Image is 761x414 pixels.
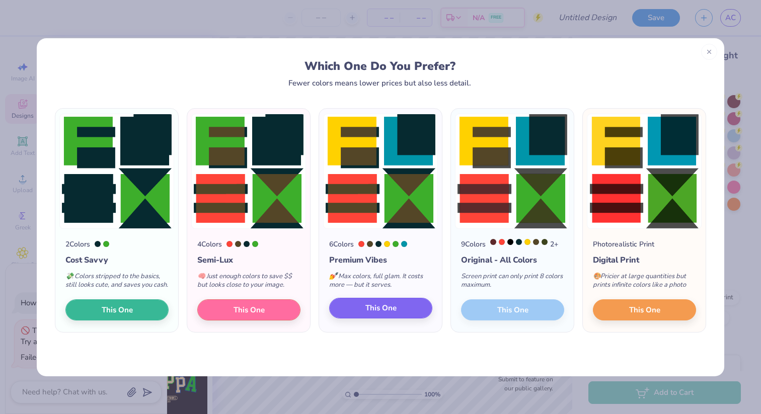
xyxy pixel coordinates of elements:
[507,239,513,245] div: Black
[490,239,496,245] div: 490 C
[533,239,539,245] div: 449 C
[234,304,265,315] span: This One
[102,304,133,315] span: This One
[461,254,564,266] div: Original - All Colors
[235,241,241,247] div: 449 C
[329,239,354,250] div: 6 Colors
[197,266,300,299] div: Just enough colors to save $$ but looks close to your image.
[542,239,548,245] div: 5747 C
[629,304,660,315] span: This One
[197,299,300,320] button: This One
[65,266,169,299] div: Colors stripped to the basics, still looks cute, and saves you cash.
[65,272,73,281] span: 💸
[593,266,696,299] div: Pricier at large quantities but prints infinite colors like a photo
[516,239,522,245] div: 546 C
[197,239,222,250] div: 4 Colors
[365,302,397,314] span: This One
[329,254,432,266] div: Premium Vibes
[252,241,258,247] div: 361 C
[499,239,505,245] div: Warm Red C
[65,239,90,250] div: 2 Colors
[524,239,530,245] div: 109 C
[593,299,696,320] button: This One
[329,298,432,319] button: This One
[384,241,390,247] div: 109 C
[244,241,250,247] div: 546 C
[490,239,558,250] div: 2 +
[587,114,702,229] img: Photorealistic preview
[329,266,432,299] div: Max colors, full glam. It costs more — but it serves.
[323,114,438,229] img: 6 color option
[197,272,205,281] span: 🧠
[393,241,399,247] div: 361 C
[461,239,486,250] div: 9 Colors
[455,114,570,229] img: 9 color option
[226,241,233,247] div: Warm Red C
[65,299,169,320] button: This One
[64,59,696,73] div: Which One Do You Prefer?
[191,114,306,229] img: 4 color option
[329,272,337,281] span: 💅
[358,241,364,247] div: Warm Red C
[401,241,407,247] div: 7711 C
[593,272,601,281] span: 🎨
[95,241,101,247] div: 546 C
[288,79,471,87] div: Fewer colors means lower prices but also less detail.
[103,241,109,247] div: 361 C
[461,266,564,299] div: Screen print can only print 8 colors maximum.
[59,114,174,229] img: 2 color option
[65,254,169,266] div: Cost Savvy
[593,239,654,250] div: Photorealistic Print
[375,241,382,247] div: 546 C
[367,241,373,247] div: 449 C
[197,254,300,266] div: Semi-Lux
[593,254,696,266] div: Digital Print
